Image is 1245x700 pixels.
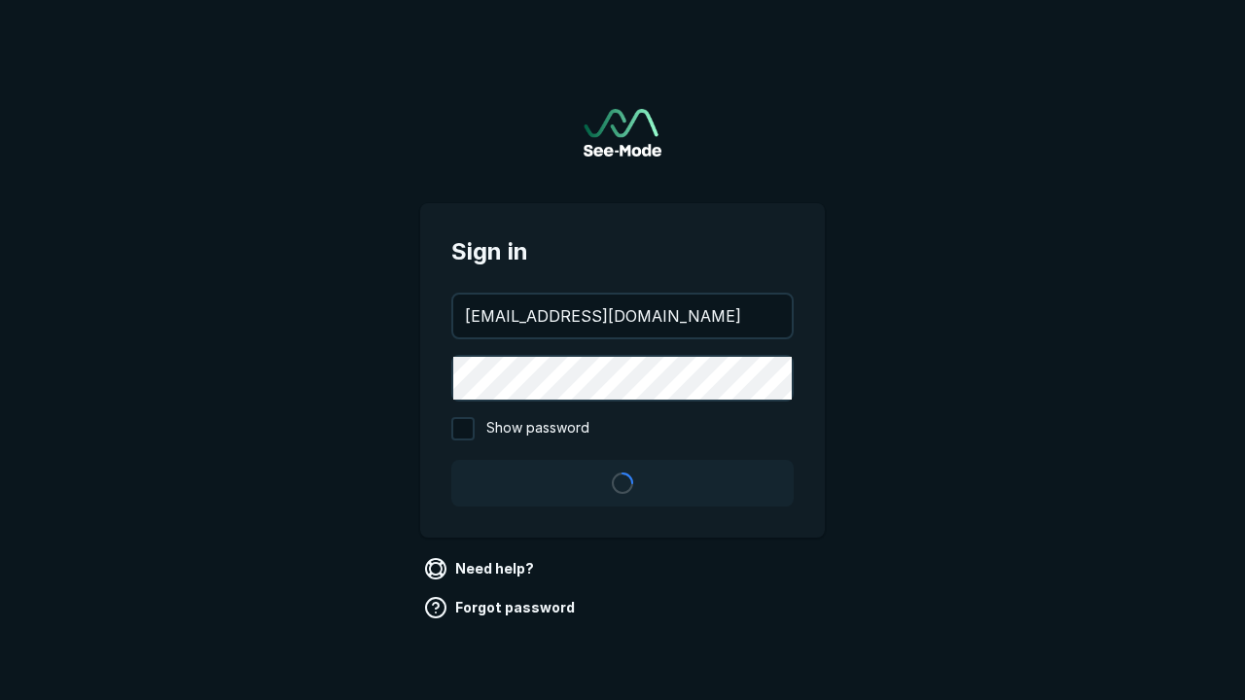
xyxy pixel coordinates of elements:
img: See-Mode Logo [584,109,661,157]
span: Sign in [451,234,794,269]
input: your@email.com [453,295,792,337]
a: Need help? [420,553,542,584]
a: Forgot password [420,592,583,623]
a: Go to sign in [584,109,661,157]
span: Show password [486,417,589,440]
